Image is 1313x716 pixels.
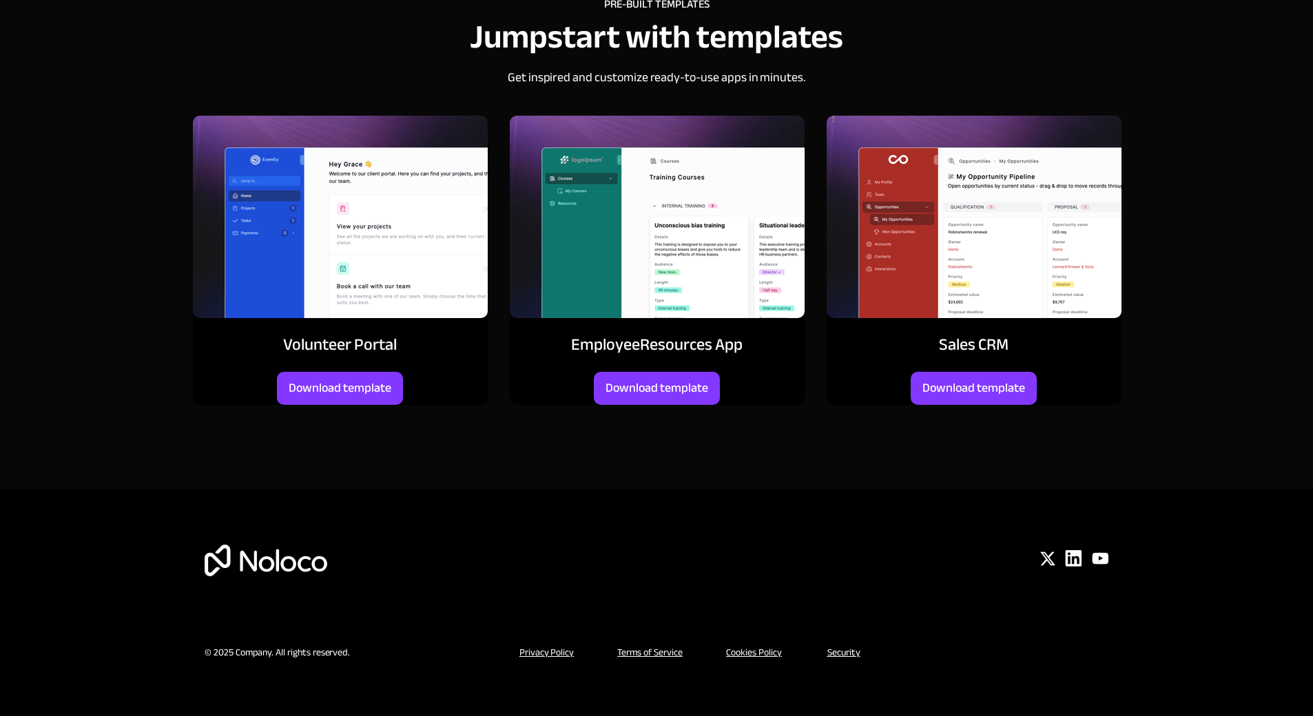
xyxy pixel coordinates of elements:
span: Download template [911,381,1037,396]
a: Download template [911,372,1037,405]
span: Employee [571,329,640,360]
span: Sales CRM [939,329,1009,360]
u: Terms of Service [617,643,682,662]
u: Privacy Policy [519,643,574,662]
a: Cookies Policy [726,646,781,657]
u: Cookies Policy [726,643,781,662]
a: Download template [594,372,720,405]
span: Resources App [640,329,743,360]
span: Jumpstart with templates [470,6,844,68]
span: Volunteer Portal [283,329,397,360]
span: Download template [594,381,720,396]
a: Security [827,646,860,657]
a: Privacy Policy [519,646,574,657]
a: Download template [277,372,403,405]
span: Download template [277,381,403,396]
u: Security [827,643,860,662]
span: Get inspired and customize ready-to-use apps in minutes. [508,66,805,89]
span: © 2025 Company. All rights reserved. [205,643,350,662]
a: Terms of Service [617,646,682,657]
